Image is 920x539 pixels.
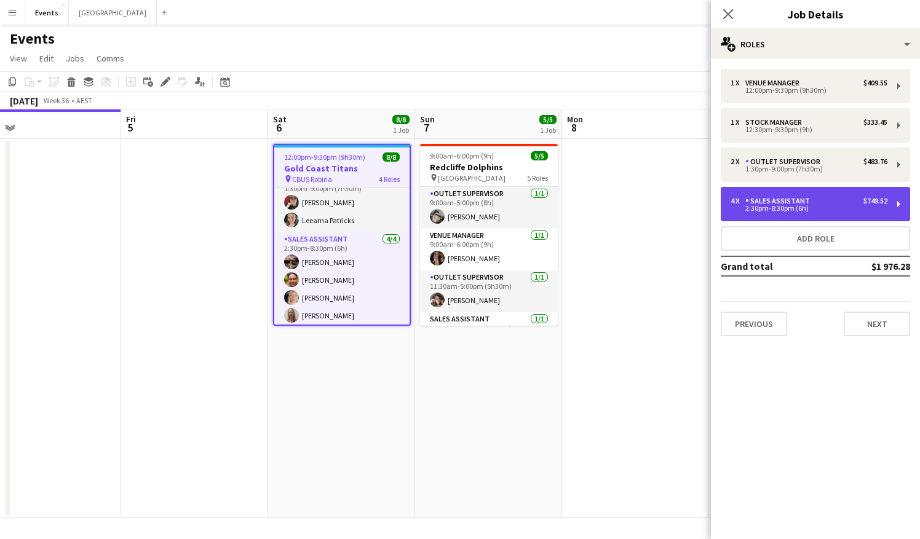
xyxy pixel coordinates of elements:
div: Roles [711,30,920,59]
div: 1 Job [540,125,556,135]
button: Next [844,312,910,336]
div: $483.76 [863,157,887,166]
span: Week 36 [41,96,71,105]
app-job-card: 9:00am-6:00pm (9h)5/5Redcliffe Dolphins [GEOGRAPHIC_DATA]5 RolesOutlet Supervisor1/19:00am-5:00pm... [420,144,558,326]
span: Sat [273,114,287,125]
span: Edit [39,53,54,64]
span: Sun [420,114,435,125]
span: 5/5 [531,151,548,160]
div: Stock Manager [745,118,807,127]
span: Jobs [66,53,84,64]
div: 12:00pm-9:30pm (9h30m) [731,87,887,93]
app-job-card: 12:00pm-9:30pm (9h30m)8/8Gold Coast Titans CBUS Robina4 Roles12:30pm-9:30pm (9h)[PERSON_NAME]Outl... [273,144,411,326]
button: Add role [721,226,910,251]
span: 9:00am-6:00pm (9h) [430,151,494,160]
app-card-role: Venue Manager1/19:00am-6:00pm (9h)[PERSON_NAME] [420,229,558,270]
span: CBUS Robina [292,175,332,184]
button: [GEOGRAPHIC_DATA] [69,1,157,25]
div: 4 x [731,197,745,205]
span: [GEOGRAPHIC_DATA] [438,173,506,183]
div: 2 x [731,157,745,166]
div: 1 Job [393,125,409,135]
h1: Events [10,30,55,48]
h3: Gold Coast Titans [274,163,410,174]
span: 8 [565,120,583,135]
h3: Redcliffe Dolphins [420,162,558,173]
div: Sales Assistant [745,197,815,205]
app-card-role: Sales Assistant4/42:30pm-8:30pm (6h)[PERSON_NAME][PERSON_NAME][PERSON_NAME][PERSON_NAME] [274,232,410,328]
div: $749.52 [863,197,887,205]
div: $333.45 [863,118,887,127]
div: 12:30pm-9:30pm (9h) [731,127,887,133]
button: Events [25,1,69,25]
div: Outlet Supervisor [745,157,825,166]
span: View [10,53,27,64]
div: $409.55 [863,79,887,87]
a: Edit [34,50,58,66]
app-card-role: Outlet Supervisor2/21:30pm-9:00pm (7h30m)[PERSON_NAME]Leearna Patricks [274,173,410,232]
td: $1 976.28 [833,256,910,276]
span: 8/8 [383,152,400,162]
button: Previous [721,312,787,336]
span: 12:00pm-9:30pm (9h30m) [284,152,365,162]
a: Comms [92,50,129,66]
td: Grand total [721,256,833,276]
div: 2:30pm-8:30pm (6h) [731,205,887,211]
app-card-role: Sales Assistant1/111:30am-5:00pm (5h30m) [420,312,558,354]
span: Mon [567,114,583,125]
span: 5 [124,120,136,135]
app-card-role: Outlet Supervisor1/111:30am-5:00pm (5h30m)[PERSON_NAME] [420,270,558,312]
span: 6 [271,120,287,135]
div: AEST [76,96,92,105]
span: Comms [97,53,124,64]
h3: Job Details [711,6,920,22]
div: Venue Manager [745,79,804,87]
a: View [5,50,32,66]
span: 5/5 [539,115,557,124]
app-card-role: Outlet Supervisor1/19:00am-5:00pm (8h)[PERSON_NAME] [420,187,558,229]
span: 5 Roles [527,173,548,183]
div: 1 x [731,79,745,87]
div: 1:30pm-9:00pm (7h30m) [731,166,887,172]
span: 7 [418,120,435,135]
div: 1 x [731,118,745,127]
span: Fri [126,114,136,125]
span: 4 Roles [379,175,400,184]
span: 8/8 [392,115,410,124]
a: Jobs [61,50,89,66]
div: [DATE] [10,95,38,107]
